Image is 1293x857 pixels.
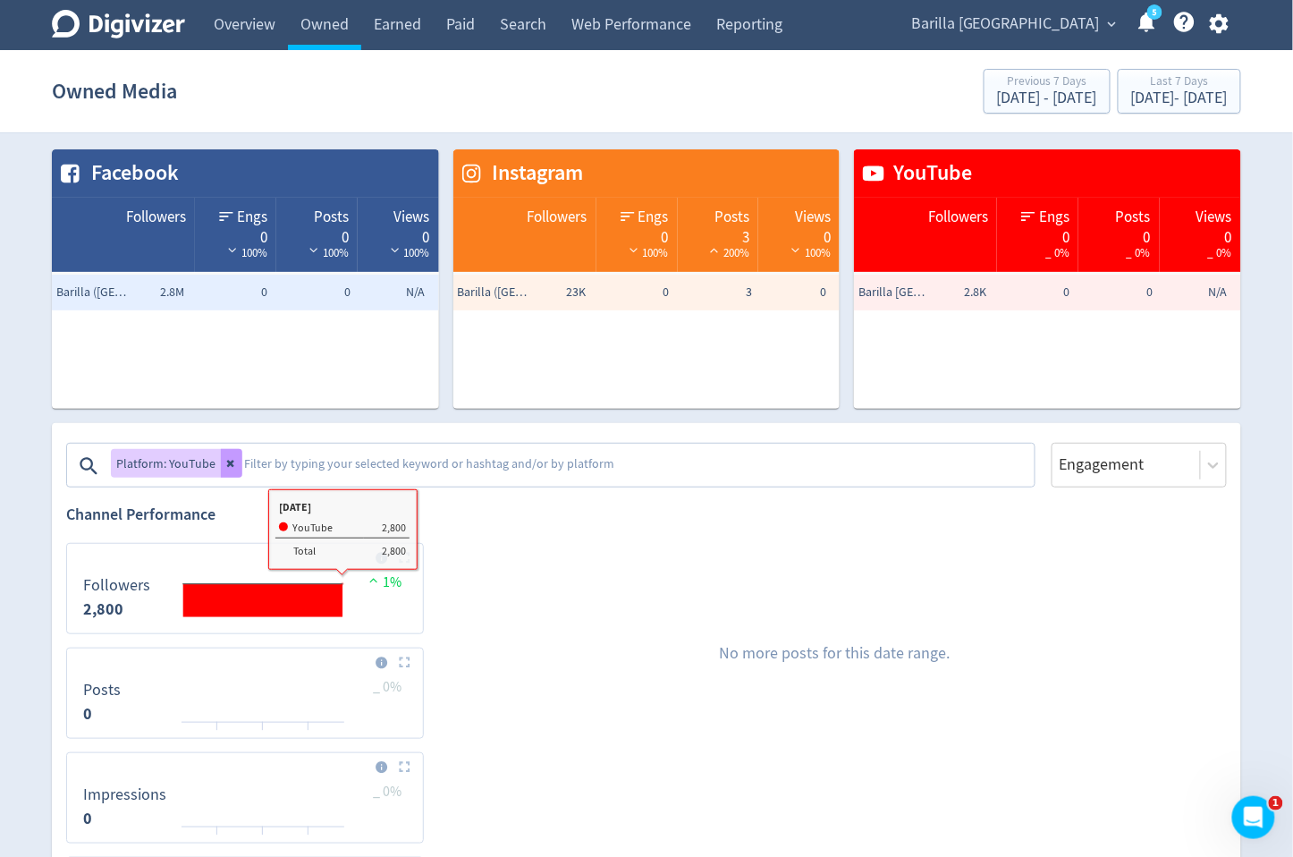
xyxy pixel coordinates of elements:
span: _ 0% [373,678,401,696]
img: negative-performance-white.svg [386,243,404,257]
span: expand_more [1104,16,1120,32]
button: Last 7 Days[DATE]- [DATE] [1118,69,1241,114]
svg: Followers 2,800 [74,551,416,626]
span: 1% [365,573,401,591]
span: Instagram [484,158,584,189]
span: 200% [706,245,749,260]
strong: 0 [83,703,92,725]
td: 2.8M [106,275,189,310]
div: 3 [687,227,750,242]
div: [DATE] - [DATE] [1131,90,1228,106]
iframe: Intercom live chat [1232,796,1275,839]
div: Last 7 Days [1131,75,1228,90]
text: 16/08 [252,729,275,742]
span: Engs [237,207,267,228]
span: Engs [1039,207,1069,228]
span: Barilla (AU, NZ) [56,284,128,301]
span: Views [394,207,430,228]
img: positive-performance.svg [365,573,383,587]
td: 0 [189,275,272,310]
text: 14/08 [207,729,229,742]
dt: Posts [83,680,121,700]
span: 100% [224,245,267,260]
span: Views [1196,207,1232,228]
div: 0 [1006,227,1069,242]
span: Followers [528,207,587,228]
span: Posts [714,207,749,228]
text: 18/08 [298,729,320,742]
span: _ 0% [373,783,401,801]
text: 5 [1153,6,1157,19]
button: Previous 7 Days[DATE] - [DATE] [984,69,1111,114]
strong: 2,800 [83,598,123,620]
td: 2.8K [908,275,991,310]
td: 0 [991,275,1074,310]
div: 0 [767,227,831,242]
p: No more posts for this date range. [719,642,950,665]
dt: Impressions [83,785,166,805]
td: N/A [355,275,438,310]
span: Posts [314,207,349,228]
img: Placeholder [399,552,410,564]
div: 0 [605,227,669,242]
span: Views [795,207,831,228]
img: positive-performance-white.svg [706,243,723,257]
table: customized table [453,149,841,409]
text: 16/08 [252,834,275,846]
table: customized table [52,149,439,409]
span: Followers [126,207,186,228]
span: Barilla (AU, NZ) [458,284,529,301]
td: 0 [1075,275,1158,310]
span: 100% [787,245,831,260]
span: Engs [638,207,669,228]
td: 3 [673,275,756,310]
div: 0 [367,227,430,242]
td: 23K [507,275,590,310]
strong: 0 [83,808,92,829]
span: Followers [928,207,988,228]
img: Placeholder [399,657,410,668]
img: negative-performance-white.svg [224,243,241,257]
h1: Owned Media [52,63,177,120]
span: YouTube [884,158,972,189]
img: negative-performance-white.svg [625,243,643,257]
svg: Posts 0 [74,656,416,731]
span: Platform: YouTube [116,457,215,470]
div: 0 [1169,227,1232,242]
td: 0 [590,275,673,310]
span: Facebook [82,158,179,189]
span: Barilla [GEOGRAPHIC_DATA] [911,10,1100,38]
td: 0 [756,275,840,310]
span: 100% [625,245,669,260]
div: [DATE] - [DATE] [997,90,1097,106]
span: _ 0% [1045,245,1069,260]
a: 5 [1147,4,1162,20]
h2: Channel Performance [66,504,424,526]
span: 100% [386,245,430,260]
span: _ 0% [1127,245,1151,260]
dt: Followers [83,575,150,596]
text: 14/08 [207,834,229,846]
span: 100% [305,245,349,260]
text: 18/08 [298,834,320,846]
img: negative-performance-white.svg [787,243,805,257]
div: 0 [285,227,349,242]
svg: Impressions 0 [74,760,416,836]
img: negative-performance-white.svg [305,243,323,257]
span: Barilla Australia [858,284,930,301]
td: N/A [1158,275,1241,310]
div: 0 [1087,227,1151,242]
div: Previous 7 Days [997,75,1097,90]
table: customized table [854,149,1241,409]
button: Barilla [GEOGRAPHIC_DATA] [905,10,1121,38]
span: 1 [1269,796,1283,810]
div: 0 [204,227,267,242]
img: Placeholder [399,761,410,773]
span: Posts [1116,207,1151,228]
td: 0 [272,275,355,310]
span: _ 0% [1208,245,1232,260]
